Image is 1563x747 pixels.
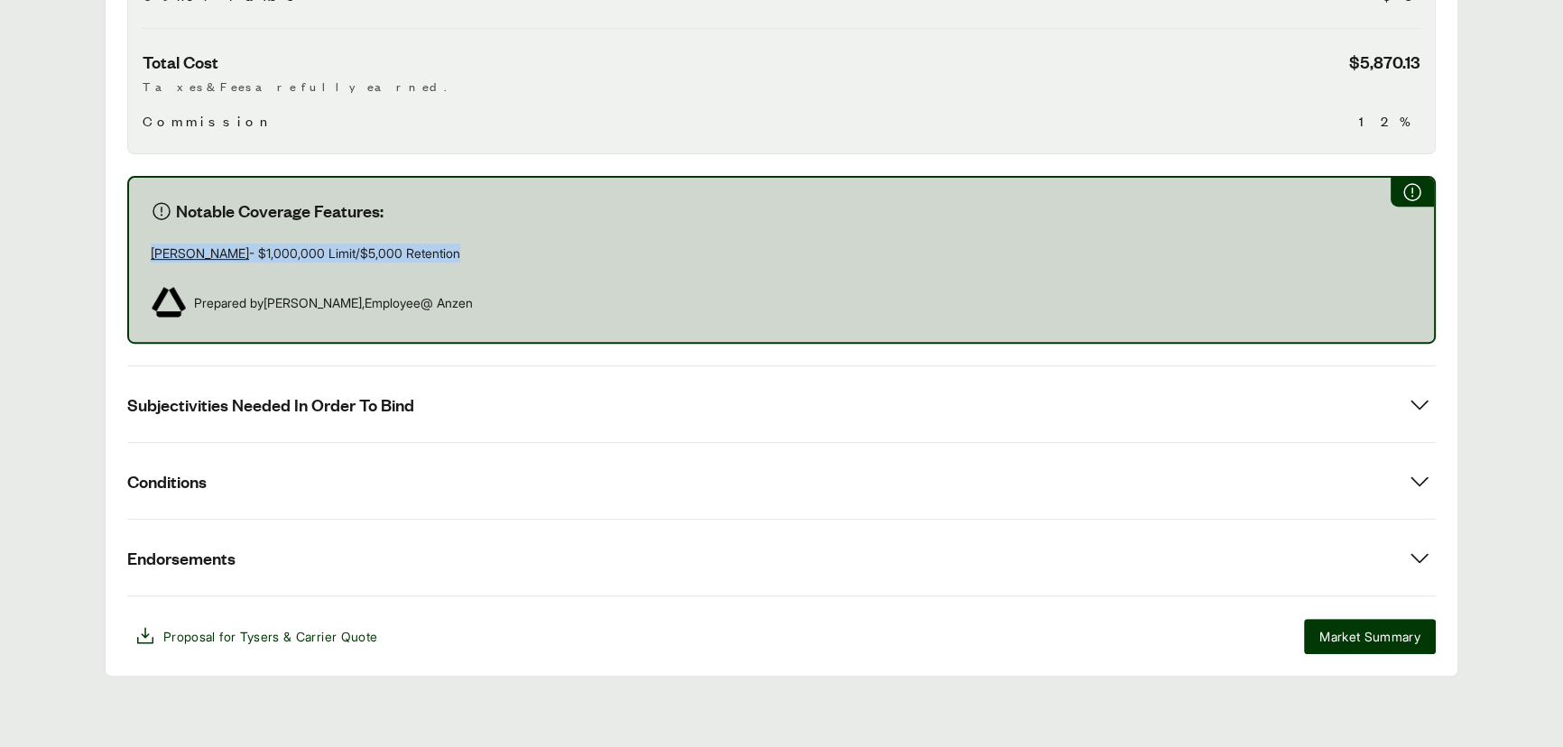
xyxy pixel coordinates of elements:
[127,520,1436,595] button: Endorsements
[127,470,207,493] span: Conditions
[1319,627,1420,646] span: Market Summary
[127,547,236,569] span: Endorsements
[151,245,249,261] u: [PERSON_NAME]
[1349,51,1420,73] span: $5,870.13
[143,110,275,132] span: Commission
[151,244,1412,263] p: - $1,000,000 Limit/$5,000 Retention
[143,77,1420,96] p: Taxes & Fees are fully earned.
[194,293,473,312] span: Prepared by [PERSON_NAME] , Employee @ Anzen
[127,393,414,416] span: Subjectivities Needed In Order To Bind
[127,443,1436,519] button: Conditions
[176,199,384,222] span: Notable Coverage Features:
[283,629,377,644] span: & Carrier Quote
[127,366,1436,442] button: Subjectivities Needed In Order To Bind
[240,629,280,644] span: Tysers
[143,51,218,73] span: Total Cost
[127,618,384,654] button: Proposal for Tysers & Carrier Quote
[163,627,377,646] span: Proposal for
[1304,619,1436,654] button: Market Summary
[1359,110,1420,132] span: 12%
